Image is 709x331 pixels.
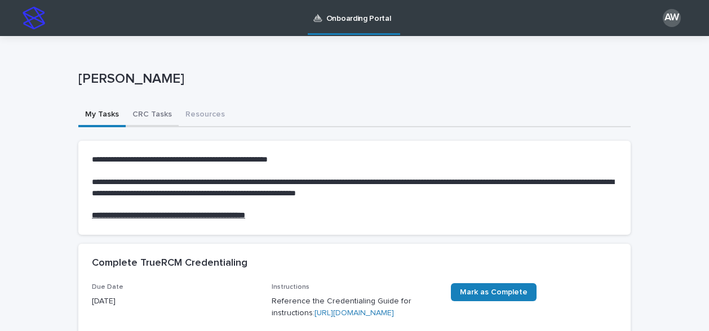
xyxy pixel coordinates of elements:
[78,104,126,127] button: My Tasks
[663,9,681,27] div: AW
[460,288,528,296] span: Mark as Complete
[272,296,438,319] p: Reference the Credentialing Guide for instructions:
[451,283,537,301] a: Mark as Complete
[23,7,45,29] img: stacker-logo-s-only.png
[179,104,232,127] button: Resources
[92,284,123,290] span: Due Date
[126,104,179,127] button: CRC Tasks
[92,296,258,307] p: [DATE]
[92,257,247,270] h2: Complete TrueRCM Credentialing
[272,284,309,290] span: Instructions
[78,71,626,87] p: [PERSON_NAME]
[314,309,394,317] a: [URL][DOMAIN_NAME]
